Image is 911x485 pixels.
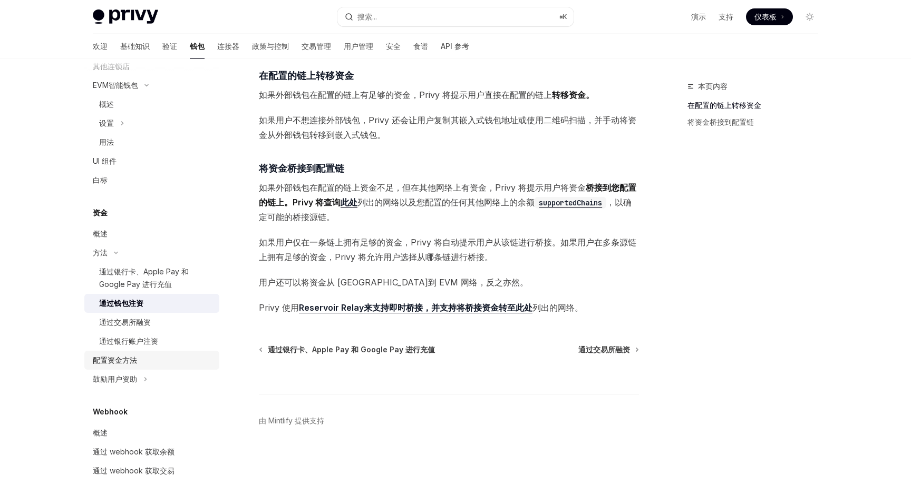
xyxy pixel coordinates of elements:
a: 用户管理 [344,34,373,59]
img: 灯光标志 [93,9,158,24]
a: 概述 [84,423,219,442]
font: 用法 [99,137,114,146]
font: 在配置的链上转移资金 [259,70,354,81]
font: UI 组件 [93,156,117,165]
font: 此处 [516,302,532,313]
font: K [563,13,567,21]
font: 将资金桥接到配置链 [687,117,754,126]
a: 欢迎 [93,34,108,59]
font: Reservoir Relay来支持即时桥接，并支持将桥接资金转至 [299,302,516,313]
a: 此处 [341,197,357,208]
font: 通过银行卡、Apple Pay 和 Google Pay 进行充值 [268,345,435,354]
font: 白标 [93,175,108,184]
a: 通过交易所融资 [578,344,638,355]
a: 通过交易所融资 [84,313,219,332]
a: 通过钱包注资 [84,294,219,313]
font: 仪表板 [754,12,777,21]
a: 仪表板 [746,8,793,25]
a: supportedChains [535,197,606,207]
a: 通过银行卡、Apple Pay 和 Google Pay 进行充值 [84,262,219,294]
font: 概述 [93,428,108,437]
font: 食谱 [413,42,428,51]
font: 如果外部钱包在配置的链上资金不足，但在其他网络上有资金，Privy 将提示用户将资金 [259,182,586,193]
a: 由 Mintlify 提供支持 [259,415,324,426]
a: UI 组件 [84,152,219,171]
font: 欢迎 [93,42,108,51]
font: 通过 webhook 获取交易 [93,466,175,475]
font: 交易管理 [302,42,331,51]
a: 通过银行账户注资 [84,332,219,351]
font: 方法 [93,248,108,257]
button: 搜索...⌘K [337,7,574,26]
a: 通过 webhook 获取余额 [84,442,219,461]
font: 鼓励用户资助 [93,374,137,383]
font: 在配置的链上转移资金 [687,101,761,110]
font: 本页内容 [698,82,728,91]
a: 钱包 [190,34,205,59]
button: 切换暗模式 [801,8,818,25]
font: 资金 [93,208,108,217]
a: 白标 [84,171,219,190]
a: Reservoir Relay来支持即时桥接，并支持将桥接资金转至 [299,302,516,313]
font: 在配置的链上 [501,90,552,100]
a: 通过银行卡、Apple Pay 和 Google Pay 进行充值 [260,344,435,355]
font: API 参考 [441,42,469,51]
code: supportedChains [535,197,606,209]
a: 验证 [162,34,177,59]
font: Privy 使用 [259,302,299,313]
a: 交易管理 [302,34,331,59]
font: 如果外部钱包在配置的链上有足够的资金，Privy 将提示用户直接 [259,90,501,100]
font: 安全 [386,42,401,51]
font: 如果用户不想连接外部钱包，Privy 还会让用户复制其嵌入式钱包地址或使用二维码扫描，并手动将资金从外部钱包转移到嵌入式钱包。 [259,115,636,140]
a: 安全 [386,34,401,59]
font: 如果用户仅在一条链上拥有足够的资金，Privy 将自动提示用户从该链进行桥接。如果用户在多条源链上拥有足够的资金，Privy 将允许用户选择从哪条链进行桥接。 [259,237,636,262]
font: 用户管理 [344,42,373,51]
font: 。 [575,302,583,313]
font: 通过交易所融资 [578,345,630,354]
font: 验证 [162,42,177,51]
font: Webhook [93,407,128,416]
font: 通过钱包注资 [99,299,143,308]
a: 用法 [84,133,219,152]
font: EVM智能钱包 [93,81,138,90]
font: 基础知识 [120,42,150,51]
font: 概述 [99,100,114,108]
a: 概述 [84,95,219,114]
a: 在配置的链上转移资金 [687,97,827,114]
a: 食谱 [413,34,428,59]
a: 将资金桥接到配置链 [687,114,827,131]
font: 通过银行账户注资 [99,336,158,345]
font: 通过交易所融资 [99,318,151,326]
font: 通过银行卡、Apple Pay 和 Google Pay 进行充值 [99,267,189,289]
a: 此处 [516,302,532,313]
font: 设置 [99,118,114,127]
a: 演示 [691,12,706,22]
font: 以及您配置的任何其他网络上的余额 [400,197,535,207]
font: 配置资金方法 [93,355,137,364]
font: 政策与控制 [252,42,289,51]
font: 钱包 [190,42,205,51]
font: 转移资金。 [552,90,594,100]
a: 通过 webhook 获取交易 [84,461,219,480]
a: 政策与控制 [252,34,289,59]
a: API 参考 [441,34,469,59]
font: ⌘ [559,13,563,21]
font: 通过 webhook 获取余额 [93,447,175,456]
a: 基础知识 [120,34,150,59]
font: 列出的网络 [532,302,575,313]
font: 搜索... [357,12,377,21]
a: 连接器 [217,34,239,59]
font: 支持 [719,12,733,21]
font: 演示 [691,12,706,21]
font: 连接器 [217,42,239,51]
font: 概述 [93,229,108,238]
font: 用户还可以将资金从 [GEOGRAPHIC_DATA]到 EVM 网络，反之亦然。 [259,277,528,288]
a: 概述 [84,224,219,243]
font: 由 Mintlify 提供支持 [259,416,324,425]
font: 将资金桥接到配置链 [259,163,344,174]
a: 配置资金方法 [84,351,219,370]
font: 列出的网络 [357,197,400,207]
a: 支持 [719,12,733,22]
